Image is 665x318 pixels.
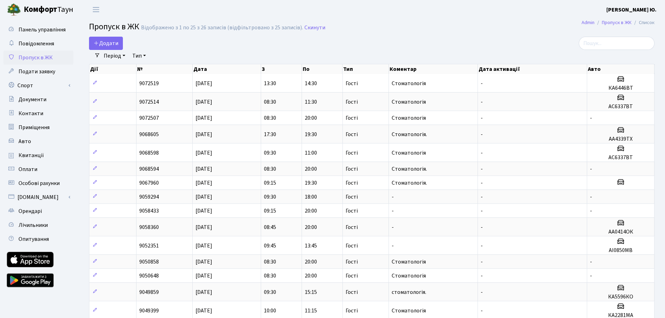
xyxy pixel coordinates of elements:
b: Комфорт [24,4,57,15]
a: Документи [3,93,73,106]
span: [DATE] [195,307,212,315]
span: [DATE] [195,80,212,87]
th: Тип [342,64,389,74]
span: Гості [346,208,358,214]
span: [DATE] [195,207,212,215]
a: Пропуск в ЖК [3,51,73,65]
span: 19:30 [305,131,317,138]
span: 09:30 [264,288,276,296]
span: 15:15 [305,288,317,296]
span: [DATE] [195,149,212,157]
span: 9049859 [139,288,159,296]
a: Пропуск в ЖК [602,19,631,26]
span: - [392,193,394,201]
span: Гості [346,243,358,249]
span: [DATE] [195,242,212,250]
nav: breadcrumb [571,15,665,30]
span: 9072519 [139,80,159,87]
th: Дата активації [478,64,587,74]
span: - [590,272,592,280]
span: - [481,272,483,280]
span: Оплати [19,165,37,173]
span: 9067960 [139,179,159,187]
span: Стоматологія [392,98,426,106]
a: Повідомлення [3,37,73,51]
span: - [590,207,592,215]
a: Скинути [304,24,325,31]
span: 9058433 [139,207,159,215]
span: Приміщення [19,124,50,131]
span: 9058360 [139,223,159,231]
span: 19:30 [305,179,317,187]
span: - [392,223,394,231]
li: Список [631,19,655,27]
span: Гості [346,224,358,230]
span: - [481,223,483,231]
span: 08:45 [264,223,276,231]
span: Пропуск в ЖК [19,54,53,61]
span: 09:30 [264,193,276,201]
span: 9068594 [139,165,159,173]
a: Оплати [3,162,73,176]
span: 18:00 [305,193,317,201]
span: - [481,258,483,266]
span: 10:00 [264,307,276,315]
h5: АС6337ВТ [590,154,651,161]
span: Гості [346,115,358,121]
span: - [590,165,592,173]
th: По [302,64,343,74]
span: Подати заявку [19,68,55,75]
span: 9052351 [139,242,159,250]
span: Гості [346,166,358,172]
span: Квитанції [19,151,44,159]
th: Дата [193,64,261,74]
span: Гості [346,273,358,279]
a: Тип [130,50,149,62]
h5: КА6446ВТ [590,85,651,91]
span: 11:30 [305,98,317,106]
span: 08:30 [264,258,276,266]
span: Пропуск в ЖК [89,21,139,33]
span: Авто [19,138,31,145]
span: [DATE] [195,258,212,266]
h5: АА0414ОК [590,229,651,235]
span: 08:30 [264,98,276,106]
span: 11:15 [305,307,317,315]
span: Гості [346,180,358,186]
span: - [481,307,483,315]
span: Гості [346,259,358,265]
img: logo.png [7,3,21,17]
span: - [481,165,483,173]
a: Лічильники [3,218,73,232]
span: Гості [346,99,358,105]
span: - [392,207,394,215]
span: - [481,207,483,215]
span: [DATE] [195,223,212,231]
span: Стоматологія [392,307,426,315]
a: Особові рахунки [3,176,73,190]
span: [DATE] [195,288,212,296]
span: Стоматологія. [392,179,427,187]
span: Особові рахунки [19,179,60,187]
span: Орендарі [19,207,42,215]
span: Стоматологія [392,272,426,280]
a: Орендарі [3,204,73,218]
span: 08:30 [264,165,276,173]
span: 14:30 [305,80,317,87]
span: 08:30 [264,272,276,280]
a: Опитування [3,232,73,246]
span: [DATE] [195,193,212,201]
span: стоматологія. [392,288,426,296]
a: Контакти [3,106,73,120]
span: 9050858 [139,258,159,266]
input: Пошук... [579,37,655,50]
span: [DATE] [195,131,212,138]
span: Стоматологія. [392,131,427,138]
span: 9068598 [139,149,159,157]
a: [DOMAIN_NAME] [3,190,73,204]
a: Період [101,50,128,62]
span: 09:15 [264,179,276,187]
span: 11:00 [305,149,317,157]
th: Дії [89,64,136,74]
span: 20:00 [305,114,317,122]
